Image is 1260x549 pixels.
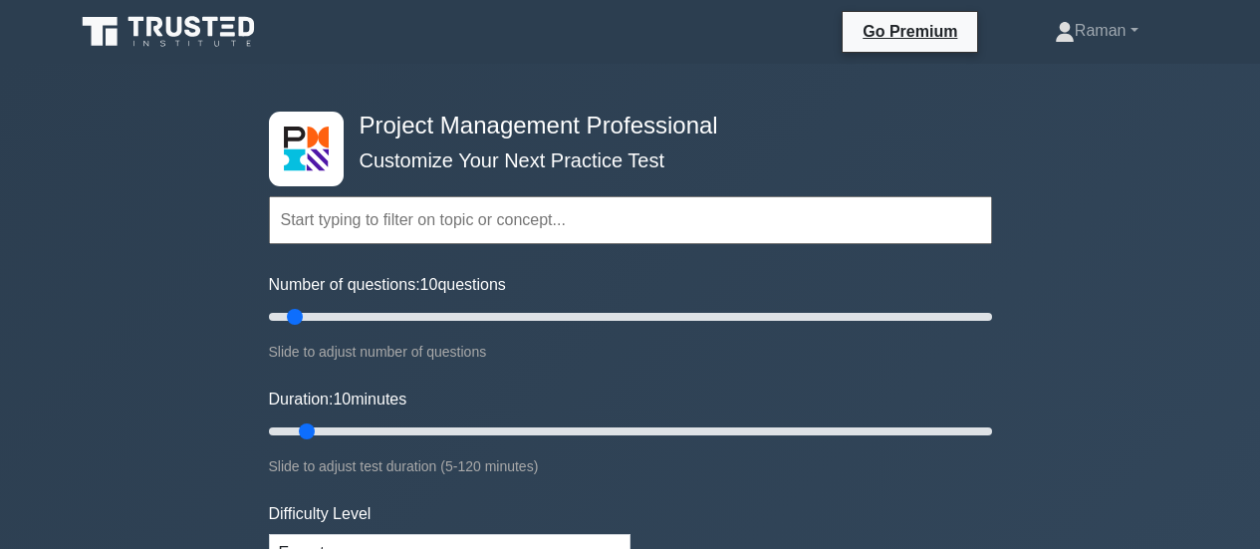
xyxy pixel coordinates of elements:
[269,502,372,526] label: Difficulty Level
[333,391,351,408] span: 10
[1007,11,1186,51] a: Raman
[269,196,992,244] input: Start typing to filter on topic or concept...
[269,388,407,412] label: Duration: minutes
[851,19,969,44] a: Go Premium
[269,340,992,364] div: Slide to adjust number of questions
[269,454,992,478] div: Slide to adjust test duration (5-120 minutes)
[269,273,506,297] label: Number of questions: questions
[420,276,438,293] span: 10
[352,112,894,140] h4: Project Management Professional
